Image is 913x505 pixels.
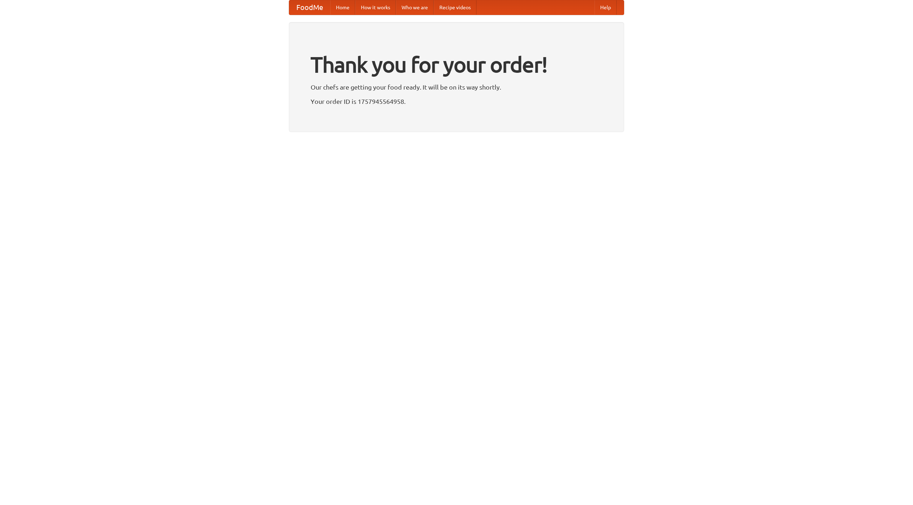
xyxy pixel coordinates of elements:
p: Our chefs are getting your food ready. It will be on its way shortly. [311,82,602,92]
h1: Thank you for your order! [311,47,602,82]
a: How it works [355,0,396,15]
a: Help [595,0,617,15]
p: Your order ID is 1757945564958. [311,96,602,107]
a: Home [330,0,355,15]
a: FoodMe [289,0,330,15]
a: Recipe videos [434,0,476,15]
a: Who we are [396,0,434,15]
